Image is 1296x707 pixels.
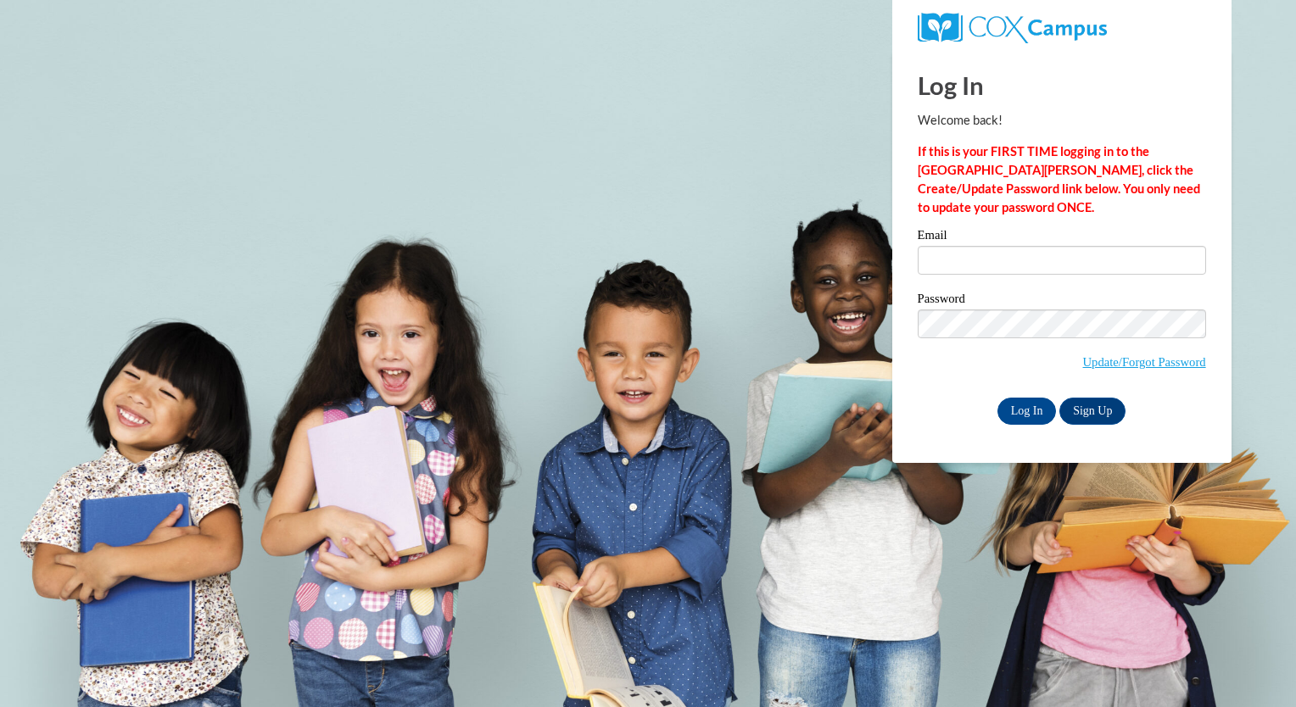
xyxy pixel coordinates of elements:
h1: Log In [918,68,1206,103]
img: COX Campus [918,13,1107,43]
strong: If this is your FIRST TIME logging in to the [GEOGRAPHIC_DATA][PERSON_NAME], click the Create/Upd... [918,144,1200,214]
a: Update/Forgot Password [1083,355,1206,369]
label: Password [918,292,1206,309]
input: Log In [997,398,1057,425]
a: COX Campus [918,19,1107,34]
p: Welcome back! [918,111,1206,130]
label: Email [918,229,1206,246]
a: Sign Up [1059,398,1126,425]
